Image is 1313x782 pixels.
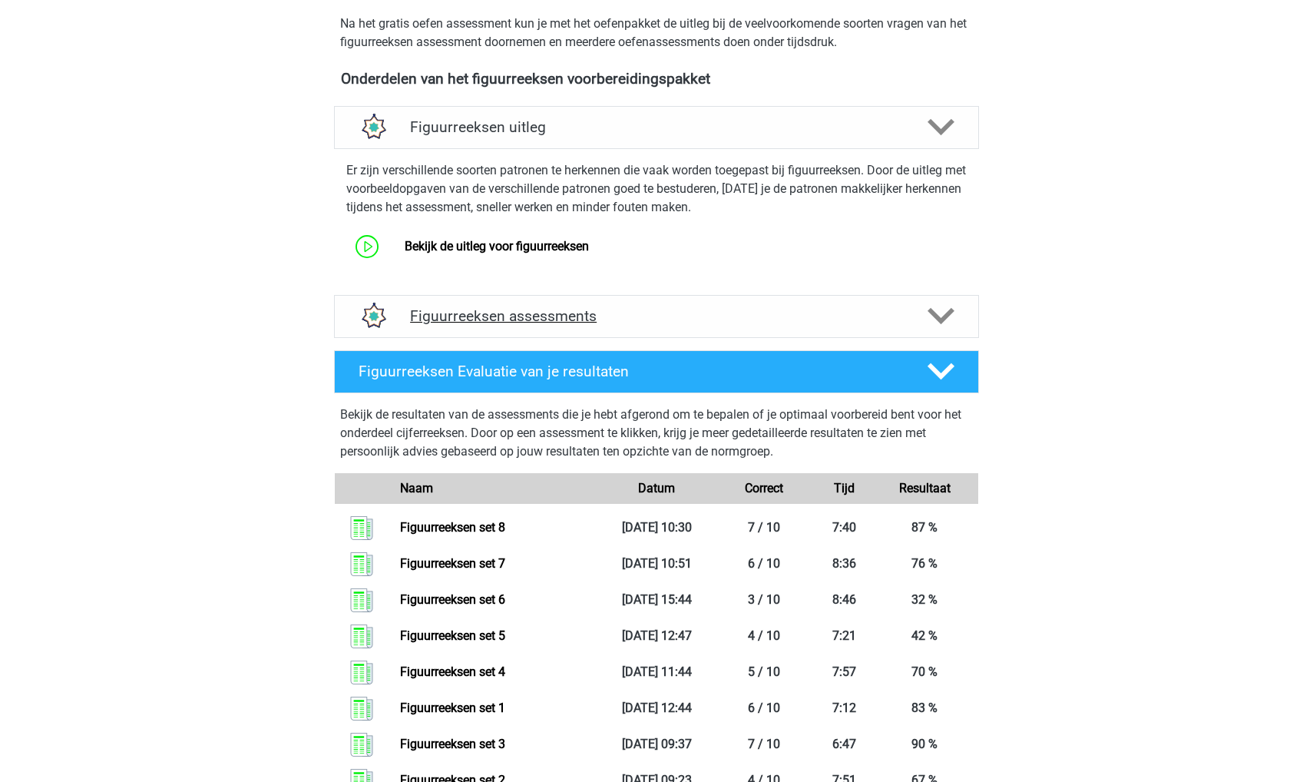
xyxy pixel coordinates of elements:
[400,556,505,571] a: Figuurreeksen set 7
[353,297,392,336] img: figuurreeksen assessments
[710,479,818,498] div: Correct
[346,161,967,217] p: Er zijn verschillende soorten patronen te herkennen die vaak worden toegepast bij figuurreeksen. ...
[334,15,979,51] div: Na het gratis oefen assessment kun je met het oefenpakket de uitleg bij de veelvoorkomende soorte...
[410,118,903,136] h4: Figuurreeksen uitleg
[603,479,710,498] div: Datum
[328,350,985,393] a: Figuurreeksen Evaluatie van je resultaten
[871,479,978,498] div: Resultaat
[400,520,505,535] a: Figuurreeksen set 8
[359,363,903,380] h4: Figuurreeksen Evaluatie van je resultaten
[400,628,505,643] a: Figuurreeksen set 5
[353,108,392,147] img: figuurreeksen uitleg
[400,737,505,751] a: Figuurreeksen set 3
[341,70,972,88] h4: Onderdelen van het figuurreeksen voorbereidingspakket
[328,295,985,338] a: assessments Figuurreeksen assessments
[400,664,505,679] a: Figuurreeksen set 4
[340,406,973,461] p: Bekijk de resultaten van de assessments die je hebt afgerond om te bepalen of je optimaal voorber...
[818,479,871,498] div: Tijd
[400,701,505,715] a: Figuurreeksen set 1
[405,239,589,253] a: Bekijk de uitleg voor figuurreeksen
[389,479,603,498] div: Naam
[410,307,903,325] h4: Figuurreeksen assessments
[328,106,985,149] a: uitleg Figuurreeksen uitleg
[400,592,505,607] a: Figuurreeksen set 6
